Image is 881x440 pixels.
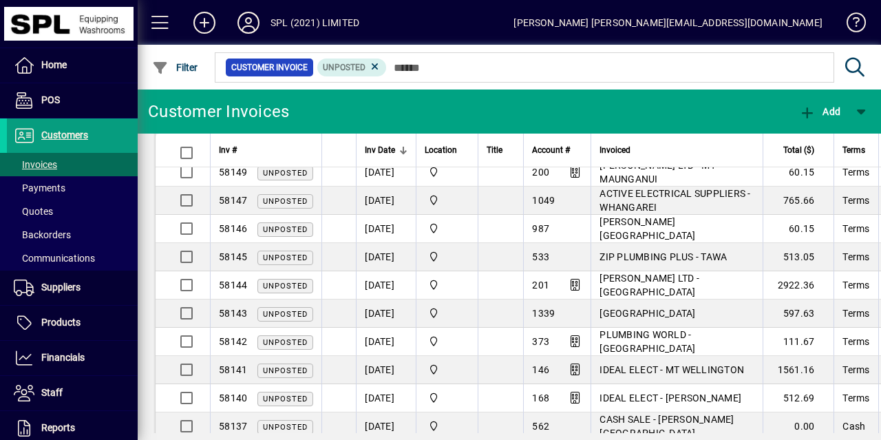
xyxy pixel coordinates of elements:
span: Terms [842,251,869,262]
button: Filter [149,55,202,80]
div: [PERSON_NAME] [PERSON_NAME][EMAIL_ADDRESS][DOMAIN_NAME] [513,12,822,34]
span: Reports [41,422,75,433]
div: Location [425,143,469,158]
span: Payments [14,182,65,193]
td: 1561.16 [763,356,834,384]
div: SPL (2021) LIMITED [270,12,359,34]
td: [DATE] [356,158,416,187]
a: Backorders [7,223,138,247]
span: Customers [41,129,88,140]
span: Unposted [323,63,365,72]
a: Payments [7,176,138,200]
span: 58147 [219,195,247,206]
button: Add [182,10,226,35]
a: Invoices [7,153,138,176]
span: CASH SALE - [PERSON_NAME][GEOGRAPHIC_DATA] [599,414,734,439]
span: Terms [842,167,869,178]
span: Unposted [263,395,308,404]
span: 58140 [219,392,247,404]
td: [DATE] [356,271,416,300]
span: Terms [842,392,869,404]
td: [DATE] [356,356,416,384]
div: Title [487,143,515,158]
td: [DATE] [356,215,416,243]
td: 765.66 [763,187,834,215]
span: Products [41,317,81,328]
span: Account # [532,143,570,158]
div: Inv # [219,143,313,158]
span: Suppliers [41,282,81,293]
td: 512.69 [763,384,834,412]
td: [DATE] [356,187,416,215]
span: 201 [532,280,549,291]
span: ACTIVE ELECTRICAL SUPPLIERS - WHANGAREI [599,188,750,213]
span: Invoiced [599,143,630,158]
a: Home [7,48,138,83]
span: Terms [842,308,869,319]
span: Customer Invoice [231,61,308,74]
span: Unposted [263,197,308,206]
span: 987 [532,223,549,234]
a: Financials [7,341,138,375]
span: Unposted [263,225,308,234]
a: Knowledge Base [836,3,864,48]
span: 58142 [219,336,247,347]
span: Terms [842,280,869,291]
button: Profile [226,10,270,35]
span: 1049 [532,195,555,206]
span: ZIP PLUMBING PLUS - TAWA [599,251,727,262]
span: SPL (2021) Limited [425,306,469,321]
span: Unposted [263,423,308,432]
span: Inv # [219,143,237,158]
td: 60.15 [763,215,834,243]
span: 58146 [219,223,247,234]
a: Quotes [7,200,138,223]
td: 597.63 [763,300,834,328]
span: 562 [532,421,549,432]
a: Communications [7,247,138,270]
span: Unposted [263,366,308,375]
span: [GEOGRAPHIC_DATA] [599,308,695,319]
div: Account # [532,143,582,158]
span: Unposted [263,310,308,319]
span: IDEAL ELECT - MT WELLINGTON [599,364,744,375]
span: 168 [532,392,549,404]
span: Backorders [14,229,71,240]
span: 533 [532,251,549,262]
td: [DATE] [356,243,416,271]
span: 58137 [219,421,247,432]
span: [PERSON_NAME] LTD - [GEOGRAPHIC_DATA] [599,273,699,297]
td: 111.67 [763,328,834,356]
a: Suppliers [7,271,138,305]
span: Terms [842,143,865,158]
button: Add [796,99,844,124]
a: POS [7,83,138,118]
span: Location [425,143,457,158]
span: Terms [842,336,869,347]
span: SPL (2021) Limited [425,419,469,434]
span: Quotes [14,206,53,217]
span: SPL (2021) Limited [425,390,469,406]
td: [DATE] [356,384,416,412]
span: 58145 [219,251,247,262]
span: 58149 [219,167,247,178]
div: Total ($) [772,143,827,158]
span: IDEAL ELECT - [PERSON_NAME] [599,392,741,404]
span: Home [41,59,67,70]
span: Title [487,143,502,158]
span: SPL (2021) Limited [425,249,469,264]
span: Unposted [263,169,308,178]
span: Terms [842,223,869,234]
a: Staff [7,376,138,410]
span: POS [41,94,60,105]
span: 58143 [219,308,247,319]
a: Products [7,306,138,340]
span: Staff [41,387,63,398]
span: Terms [842,195,869,206]
span: 200 [532,167,549,178]
span: SPL (2021) Limited [425,334,469,349]
td: 2922.36 [763,271,834,300]
span: Invoices [14,159,57,170]
span: SPL (2021) Limited [425,277,469,293]
span: SPL (2021) Limited [425,165,469,180]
